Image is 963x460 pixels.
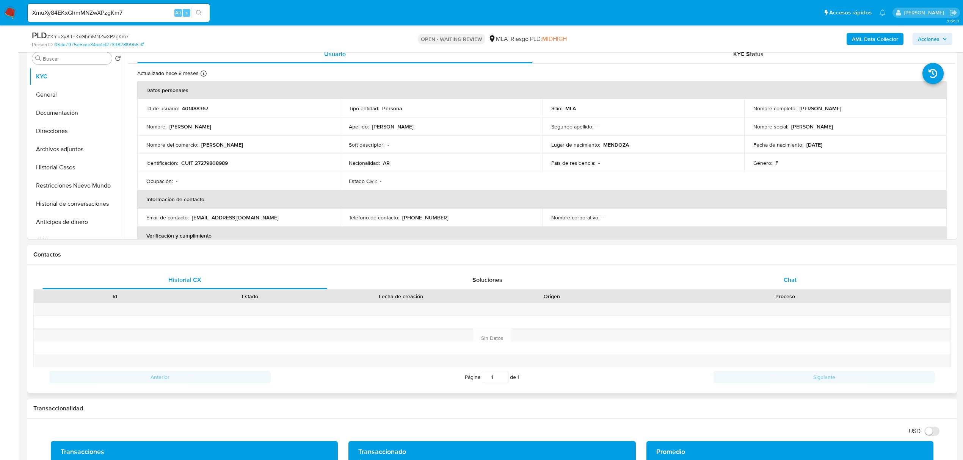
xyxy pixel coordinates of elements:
[29,122,124,140] button: Direcciones
[137,190,947,208] th: Información de contacto
[176,178,177,185] p: -
[29,213,124,231] button: Anticipos de dinero
[29,177,124,195] button: Restricciones Nuevo Mundo
[847,33,903,45] button: AML Data Collector
[511,35,567,43] span: Riesgo PLD:
[472,275,502,284] span: Soluciones
[949,9,957,17] a: Salir
[33,405,951,412] h1: Transaccionalidad
[29,158,124,177] button: Historial Casos
[596,123,598,130] p: -
[603,141,629,148] p: MENDOZA
[146,123,166,130] p: Nombre :
[192,214,279,221] p: [EMAIL_ADDRESS][DOMAIN_NAME]
[753,160,772,166] p: Género :
[181,160,228,166] p: CUIT 27279808989
[146,214,189,221] p: Email de contacto :
[32,41,53,48] b: Person ID
[146,160,178,166] p: Identificación :
[800,105,841,112] p: [PERSON_NAME]
[829,9,872,17] span: Accesos rápidos
[29,67,124,86] button: KYC
[551,214,599,221] p: Nombre corporativo :
[349,105,379,112] p: Tipo entidad :
[349,123,369,130] p: Apellido :
[29,104,124,122] button: Documentación
[383,160,390,166] p: AR
[188,293,312,300] div: Estado
[169,123,211,130] p: [PERSON_NAME]
[380,178,381,185] p: -
[29,140,124,158] button: Archivos adjuntos
[29,231,124,249] button: CVU
[349,214,399,221] p: Teléfono de contacto :
[625,293,945,300] div: Proceso
[913,33,952,45] button: Acciones
[542,34,567,43] span: MIDHIGH
[191,8,207,18] button: search-icon
[349,160,380,166] p: Nacionalidad :
[137,81,947,99] th: Datos personales
[918,33,939,45] span: Acciones
[29,195,124,213] button: Historial de conversaciones
[32,29,47,41] b: PLD
[33,251,951,258] h1: Contactos
[551,160,595,166] p: País de residencia :
[382,105,402,112] p: Persona
[947,18,959,24] span: 3.156.0
[372,123,414,130] p: [PERSON_NAME]
[904,9,947,16] p: juanbautista.fernandez@mercadolibre.com
[201,141,243,148] p: [PERSON_NAME]
[47,33,129,40] span: # XmuXy84EKxGhmMNZwXPzgKm7
[43,55,109,62] input: Buscar
[602,214,604,221] p: -
[52,293,177,300] div: Id
[324,50,346,58] span: Usuario
[387,141,389,148] p: -
[551,141,600,148] p: Lugar de nacimiento :
[323,293,479,300] div: Fecha de creación
[753,141,803,148] p: Fecha de nacimiento :
[598,160,600,166] p: -
[146,141,198,148] p: Nombre del comercio :
[806,141,822,148] p: [DATE]
[35,55,41,61] button: Buscar
[489,293,614,300] div: Origen
[185,9,188,16] span: s
[879,9,886,16] a: Notificaciones
[115,55,121,64] button: Volver al orden por defecto
[753,105,797,112] p: Nombre completo :
[349,141,384,148] p: Soft descriptor :
[28,8,210,18] input: Buscar usuario o caso...
[49,371,271,383] button: Anterior
[349,178,377,185] p: Estado Civil :
[137,227,947,245] th: Verificación y cumplimiento
[733,50,764,58] span: KYC Status
[565,105,576,112] p: MLA
[551,105,562,112] p: Sitio :
[753,123,788,130] p: Nombre social :
[518,373,519,381] span: 1
[402,214,449,221] p: [PHONE_NUMBER]
[175,9,181,16] span: Alt
[146,178,173,185] p: Ocupación :
[784,275,797,284] span: Chat
[852,33,898,45] b: AML Data Collector
[418,34,485,44] p: OPEN - WAITING REVIEW
[168,275,201,284] span: Historial CX
[146,105,179,112] p: ID de usuario :
[137,70,199,77] p: Actualizado hace 8 meses
[465,371,519,383] span: Página de
[54,41,144,48] a: 06da7975e5cab34aa1ef2739828f99b6
[791,123,833,130] p: [PERSON_NAME]
[488,35,508,43] div: MLA
[714,371,935,383] button: Siguiente
[775,160,778,166] p: F
[182,105,208,112] p: 401488367
[29,86,124,104] button: General
[551,123,593,130] p: Segundo apellido :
